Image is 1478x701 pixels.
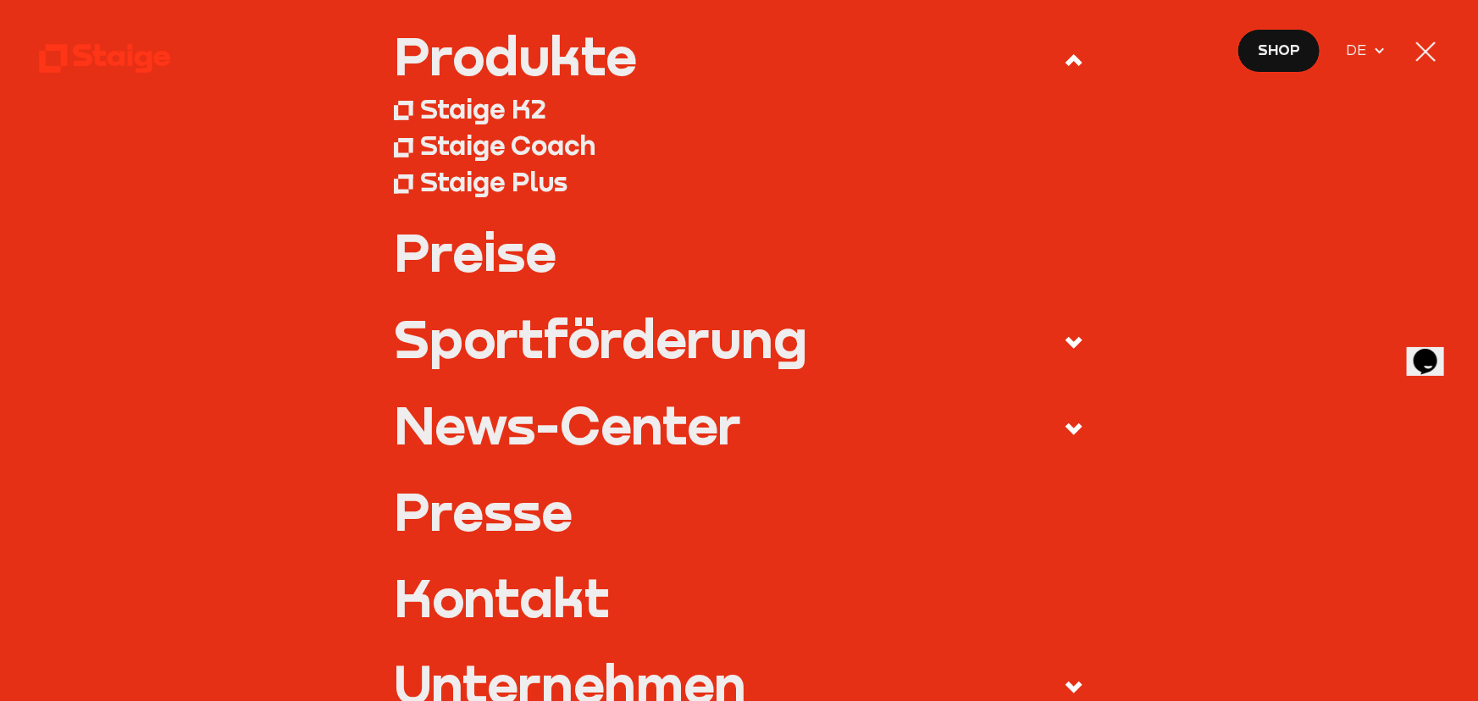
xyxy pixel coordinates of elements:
a: Shop [1237,29,1320,73]
a: Staige Coach [394,127,1084,163]
div: Staige Coach [420,129,595,161]
span: Shop [1258,38,1300,61]
a: Presse [394,485,1084,537]
div: Sportförderung [394,312,807,364]
div: News-Center [394,399,741,450]
div: Produkte [394,30,637,81]
a: Staige Plus [394,163,1084,200]
a: Preise [394,226,1084,278]
span: DE [1347,38,1374,61]
div: Staige K2 [420,92,546,124]
div: Staige Plus [420,165,567,197]
iframe: chat widget [1407,325,1461,376]
a: Kontakt [394,571,1084,623]
a: Staige K2 [394,90,1084,126]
